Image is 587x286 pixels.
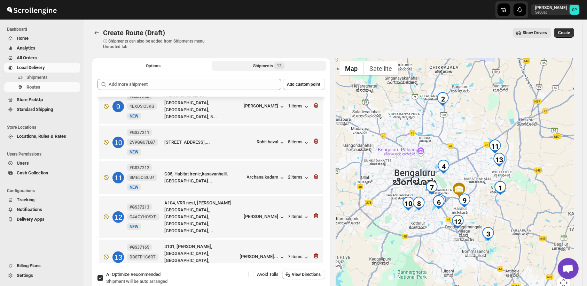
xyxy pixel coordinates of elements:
[17,273,33,278] span: Settings
[287,82,321,87] span: Add custom point
[257,139,285,146] button: Rohit haval
[244,214,285,221] button: [PERSON_NAME]
[4,271,80,280] button: Settings
[130,104,154,109] span: 4EXDSIO5KG
[17,65,45,70] span: Local Delivery
[112,251,124,263] div: 13
[531,4,580,15] button: User menu
[92,73,330,266] div: Selected Shipments
[17,55,37,60] span: All Orders
[7,188,80,194] span: Configurations
[164,139,254,146] div: [STREET_ADDRESS],...
[131,272,161,277] span: Recommended
[130,205,149,210] b: #GS37213
[523,30,547,36] span: Show Drivers
[130,165,149,170] b: #GS37212
[288,174,310,181] button: 2 items
[17,170,48,175] span: Cash Collection
[130,214,157,220] span: O4AGYHOSXP
[283,79,325,90] button: Add custom point
[492,153,506,167] div: 13
[4,195,80,205] button: Tracking
[17,197,34,202] span: Tracking
[558,258,579,279] a: Open chat
[164,171,244,185] div: G05, Habitat irenic,kasavanhalli,[GEOGRAPHIC_DATA]...
[4,43,80,53] button: Analytics
[288,214,310,221] button: 7 items
[288,103,310,110] button: 1 items
[109,79,281,90] input: Add more shipment
[103,29,165,37] span: Create Route (Draft)
[433,194,447,208] div: 5
[240,254,279,259] div: [PERSON_NAME]...
[130,130,149,135] b: #GS37211
[339,61,364,75] button: Show street map
[4,73,80,82] button: Shipments
[436,92,450,106] div: 2
[288,254,310,261] div: 7 items
[4,168,80,178] button: Cash Collection
[17,107,53,112] span: Standard Shipping
[253,62,284,69] div: Shipments
[96,61,210,71] button: All Route Options
[17,263,41,268] span: Billing Plans
[240,254,285,261] button: [PERSON_NAME]...
[4,53,80,63] button: All Orders
[288,139,310,146] button: 5 items
[112,211,124,223] div: 12
[257,272,279,277] span: Avoid Tolls
[364,61,398,75] button: Show satellite imagery
[17,134,66,139] span: Locations, Rules & Rates
[146,63,161,69] span: Options
[106,279,167,284] span: Shipment will be auto arranged
[4,82,80,92] button: Routes
[4,205,80,214] button: Notifications
[130,254,156,260] span: DD8TP1C6R7
[164,200,241,234] div: A104, VRR nest, [PERSON_NAME][GEOGRAPHIC_DATA],, [GEOGRAPHIC_DATA], [GEOGRAPHIC_DATA], [GEOGRAPHI...
[425,181,439,195] div: 7
[4,261,80,271] button: Billing Plans
[17,45,36,51] span: Analytics
[7,27,80,32] span: Dashboard
[112,137,124,148] div: 10
[570,5,579,15] span: Sulakshana Pundle
[17,207,42,212] span: Notifications
[26,75,48,80] span: Shipments
[7,125,80,130] span: Store Locations
[7,151,80,157] span: Users Permissions
[292,272,321,277] span: View Directions
[244,103,285,110] button: [PERSON_NAME]
[17,160,29,166] span: Users
[412,197,426,211] div: 8
[513,28,551,38] button: Show Drivers
[4,33,80,43] button: Home
[92,28,102,38] button: Routes
[17,97,43,102] span: Store PickUp
[26,84,40,90] span: Routes
[212,61,326,71] button: Selected Shipments
[277,63,282,69] span: 13
[164,243,237,271] div: D101, [PERSON_NAME], [GEOGRAPHIC_DATA], [GEOGRAPHIC_DATA], [GEOGRAPHIC_DATA], ...
[130,114,139,119] span: NEW
[6,1,58,18] img: ScrollEngine
[130,224,139,229] span: NEW
[558,30,570,36] span: Create
[451,215,465,229] div: 12
[554,28,574,38] button: Create
[130,150,139,155] span: NEW
[457,194,471,208] div: 9
[535,5,567,10] p: [PERSON_NAME]
[164,92,241,120] div: Ahad Excellencia Off [GEOGRAPHIC_DATA], [GEOGRAPHIC_DATA], [GEOGRAPHIC_DATA], 5...
[4,131,80,141] button: Locations, Rules & Rates
[130,175,155,180] span: SME5OI3UJ4
[112,172,124,183] div: 11
[247,174,285,181] button: Archana kadam
[535,10,567,15] p: 5e00ac
[130,185,139,190] span: NEW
